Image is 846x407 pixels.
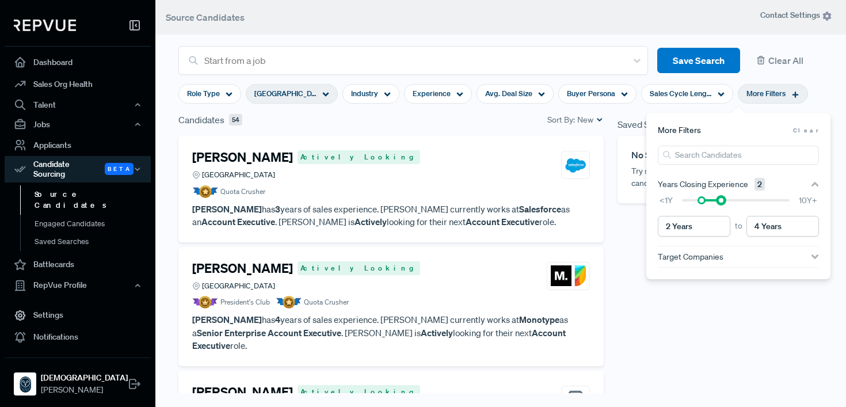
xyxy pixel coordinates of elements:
[466,216,539,227] strong: Account Executive
[192,385,293,400] h4: [PERSON_NAME]
[197,327,341,338] strong: Senior Enterprise Account Executive
[799,195,817,207] span: 10Y+
[5,95,151,115] button: Talent
[276,296,302,309] img: Quota Badge
[166,12,245,23] span: Source Candidates
[355,216,387,227] strong: Actively
[658,252,723,261] span: Target Companies
[254,88,317,99] span: [GEOGRAPHIC_DATA]
[485,88,532,99] span: Avg. Deal Size
[650,88,712,99] span: Sales Cycle Length
[658,174,819,195] button: Years Closing Experience 2
[105,163,134,175] span: Beta
[793,126,819,135] span: Clear
[5,51,151,73] a: Dashboard
[658,146,819,165] input: Search Candidates
[16,375,35,393] img: Samsara
[275,203,280,215] strong: 3
[192,296,218,309] img: President Badge
[565,155,586,176] img: Salesforce
[202,280,275,291] span: [GEOGRAPHIC_DATA]
[298,261,420,275] span: Actively Looking
[658,246,819,267] button: Target Companies
[5,305,151,326] a: Settings
[304,297,349,307] span: Quota Crusher
[660,195,673,207] span: <1Y
[754,178,765,191] span: 2
[746,216,819,237] input: 4
[567,88,615,99] span: Buyer Persona
[14,20,76,31] img: RepVue
[657,48,740,74] button: Save Search
[658,216,819,237] div: to
[20,215,166,233] a: Engaged Candidates
[618,117,682,131] span: Saved Searches
[192,261,293,276] h4: [PERSON_NAME]
[192,185,218,198] img: Quota Badge
[201,216,275,227] strong: Account Executive
[5,254,151,276] a: Battlecards
[5,326,151,348] a: Notifications
[41,372,128,384] strong: [DEMOGRAPHIC_DATA]
[519,314,559,325] strong: Monotype
[192,150,293,165] h4: [PERSON_NAME]
[275,314,280,325] strong: 4
[202,169,275,180] span: [GEOGRAPHIC_DATA]
[565,265,586,286] img: Freshworks
[192,313,590,352] p: has years of sales experience. [PERSON_NAME] currently works at as a . [PERSON_NAME] is looking f...
[551,265,571,286] img: Monotype
[5,73,151,95] a: Sales Org Health
[5,156,151,182] button: Candidate Sourcing Beta
[220,187,265,197] span: Quota Crusher
[298,150,420,164] span: Actively Looking
[20,233,166,251] a: Saved Searches
[229,114,242,126] span: 54
[760,9,832,21] span: Contact Settings
[421,327,453,338] strong: Actively
[220,297,270,307] span: President's Club
[41,384,128,396] span: [PERSON_NAME]
[351,88,378,99] span: Industry
[658,180,765,189] span: Years Closing Experience
[5,134,151,156] a: Applicants
[413,88,451,99] span: Experience
[749,48,823,74] button: Clear All
[547,114,604,126] div: Sort By:
[5,156,151,182] div: Candidate Sourcing
[5,115,151,134] button: Jobs
[658,216,730,237] input: 2
[631,165,809,189] p: Try saving a search to be notified when new candidates match your criteria!
[519,203,561,215] strong: Salesforce
[658,124,701,136] span: More Filters
[20,185,166,215] a: Source Candidates
[746,88,786,99] span: More Filters
[187,88,220,99] span: Role Type
[192,203,590,229] p: has years of sales experience. [PERSON_NAME] currently works at as an . [PERSON_NAME] is looking ...
[178,113,224,127] span: Candidates
[577,114,593,126] span: New
[5,276,151,295] button: RepVue Profile
[298,385,420,399] span: Actively Looking
[192,203,262,215] strong: [PERSON_NAME]
[192,314,262,325] strong: [PERSON_NAME]
[631,150,809,161] h6: No Saved Search, yet
[5,357,151,401] a: Samsara[DEMOGRAPHIC_DATA][PERSON_NAME]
